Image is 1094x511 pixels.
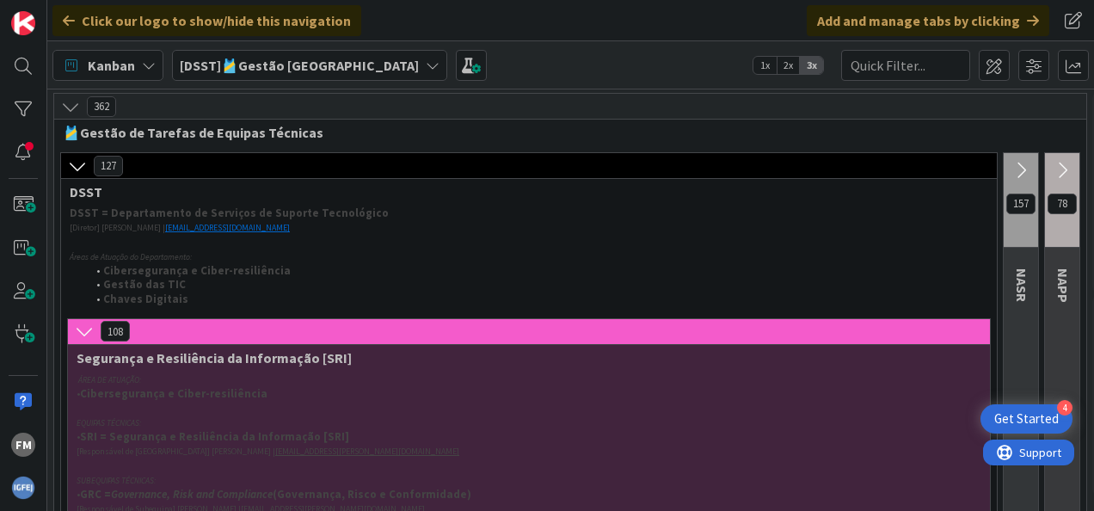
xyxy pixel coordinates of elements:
[11,11,35,35] img: Visit kanbanzone.com
[88,55,135,76] span: Kanban
[777,57,800,74] span: 2x
[753,57,777,74] span: 1x
[165,222,290,233] a: [EMAIL_ADDRESS][DOMAIN_NAME]
[275,446,459,457] a: [EMAIL_ADDRESS][PERSON_NAME][DOMAIN_NAME]
[101,321,130,342] span: 108
[807,5,1049,36] div: Add and manage tabs by clicking
[1048,194,1077,214] span: 78
[77,429,80,444] span: •
[94,156,123,176] span: 127
[70,222,165,233] span: [Diretor] [PERSON_NAME] |
[77,487,80,502] span: •
[994,410,1059,428] div: Get Started
[77,349,968,366] span: Segurança e Resiliência da Informação [SRI]
[980,404,1072,434] div: Open Get Started checklist, remaining modules: 4
[77,446,275,457] span: [Responsável de [GEOGRAPHIC_DATA]] [PERSON_NAME] |
[70,183,975,200] span: DSST
[80,487,471,502] strong: GRC = (Governança, Risco e Conformidade)
[70,251,192,262] em: Áreas de Atuação do Departamento:
[103,277,186,292] strong: Gestão das TIC
[103,263,291,278] strong: Cibersegurança e Ciber-resiliência
[87,96,116,117] span: 362
[1013,268,1030,302] span: NASR
[11,476,35,500] img: avatar
[77,475,156,486] em: SUBEQUIPAS TÉCNICAS:
[841,50,970,81] input: Quick Filter...
[103,292,188,306] strong: Chaves Digitais
[78,374,141,385] em: ÁREA DE ATUAÇÃO:
[36,3,78,23] span: Support
[800,57,823,74] span: 3x
[11,433,35,457] div: FM
[1054,268,1072,303] span: NAPP
[70,206,389,220] strong: DSST = Departamento de Serviços de Suporte Tecnológico
[180,57,419,74] b: [DSST]🎽Gestão [GEOGRAPHIC_DATA]
[1006,194,1036,214] span: 157
[52,5,361,36] div: Click our logo to show/hide this navigation
[77,386,80,401] span: •
[80,386,267,401] strong: Cibersegurança e Ciber-resiliência
[63,124,1065,141] span: 🎽Gestão de Tarefas de Equipas Técnicas
[77,417,141,428] em: EQUIPAS TÉCNICAS:
[1057,400,1072,416] div: 4
[80,429,349,444] strong: SRI = Segurança e Resiliência da Informação [SRI]
[111,487,273,502] em: Governance, Risk and Compliance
